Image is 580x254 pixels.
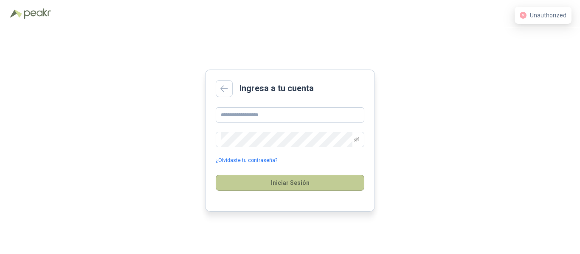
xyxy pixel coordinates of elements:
[239,82,314,95] h2: Ingresa a tu cuenta
[10,9,22,18] img: Logo
[520,12,527,19] span: close-circle
[354,137,359,142] span: eye-invisible
[216,156,277,165] a: ¿Olvidaste tu contraseña?
[530,12,566,19] span: Unauthorized
[216,175,364,191] button: Iniciar Sesión
[24,8,51,19] img: Peakr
